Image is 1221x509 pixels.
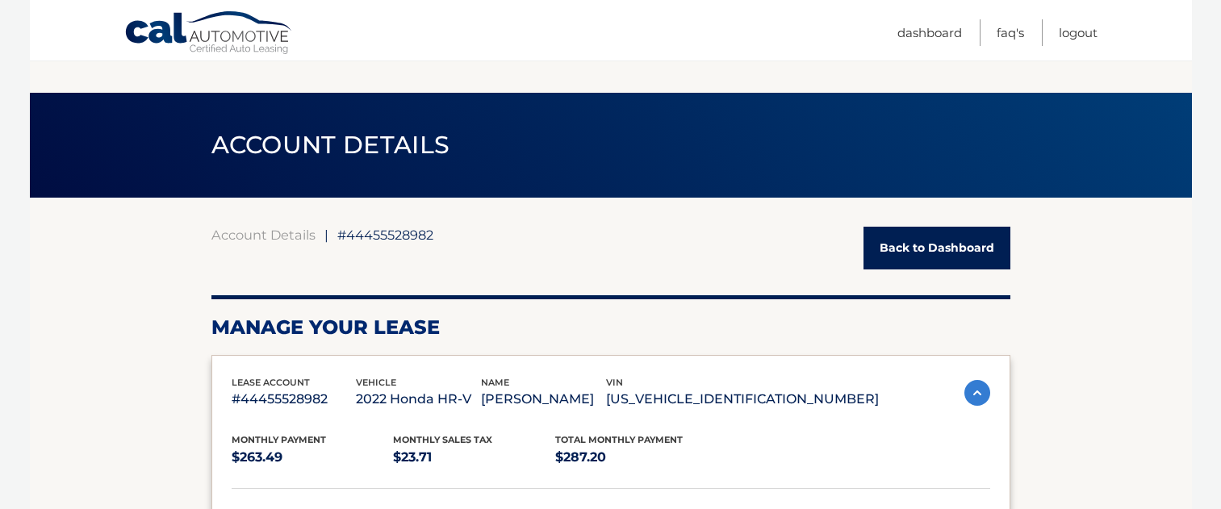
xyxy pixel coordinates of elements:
p: $287.20 [555,446,717,469]
p: 2022 Honda HR-V [356,388,481,411]
a: FAQ's [997,19,1024,46]
span: vehicle [356,377,396,388]
p: [PERSON_NAME] [481,388,606,411]
a: Logout [1059,19,1098,46]
span: name [481,377,509,388]
span: #44455528982 [337,227,433,243]
span: Monthly sales Tax [393,434,492,445]
img: accordion-active.svg [964,380,990,406]
span: Monthly Payment [232,434,326,445]
p: [US_VEHICLE_IDENTIFICATION_NUMBER] [606,388,879,411]
span: | [324,227,328,243]
span: Total Monthly Payment [555,434,683,445]
p: #44455528982 [232,388,357,411]
span: vin [606,377,623,388]
p: $263.49 [232,446,394,469]
p: $23.71 [393,446,555,469]
a: Back to Dashboard [863,227,1010,269]
span: lease account [232,377,310,388]
a: Cal Automotive [124,10,294,57]
a: Dashboard [897,19,962,46]
a: Account Details [211,227,316,243]
h2: Manage Your Lease [211,315,1010,340]
span: ACCOUNT DETAILS [211,130,450,160]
